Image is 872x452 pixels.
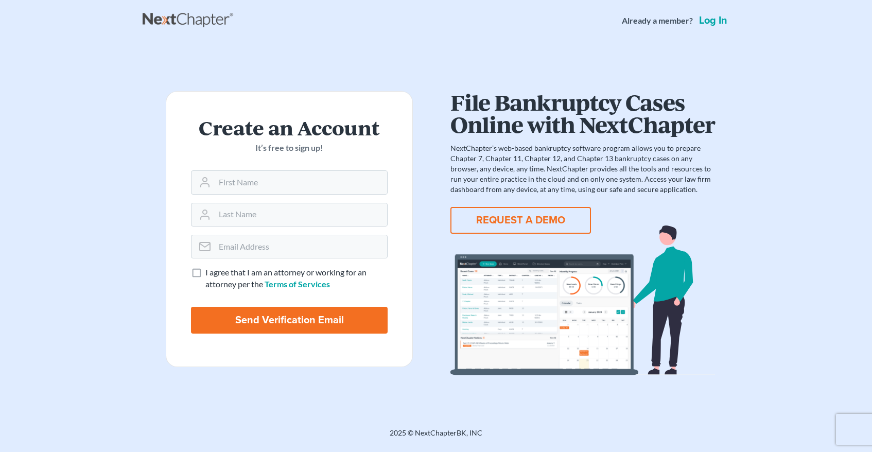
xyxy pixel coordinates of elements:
[450,91,715,135] h1: File Bankruptcy Cases Online with NextChapter
[697,15,729,26] a: Log in
[191,307,388,334] input: Send Verification Email
[450,225,715,375] img: dashboard-867a026336fddd4d87f0941869007d5e2a59e2bc3a7d80a2916e9f42c0117099.svg
[450,143,715,195] p: NextChapter’s web-based bankruptcy software program allows you to prepare Chapter 7, Chapter 11, ...
[450,207,591,234] button: REQUEST A DEMO
[143,428,729,446] div: 2025 © NextChapterBK, INC
[215,171,387,194] input: First Name
[205,267,367,289] span: I agree that I am an attorney or working for an attorney per the
[622,15,693,27] strong: Already a member?
[191,142,388,154] p: It’s free to sign up!
[215,203,387,226] input: Last Name
[265,279,330,289] a: Terms of Services
[191,116,388,138] h2: Create an Account
[215,235,387,258] input: Email Address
